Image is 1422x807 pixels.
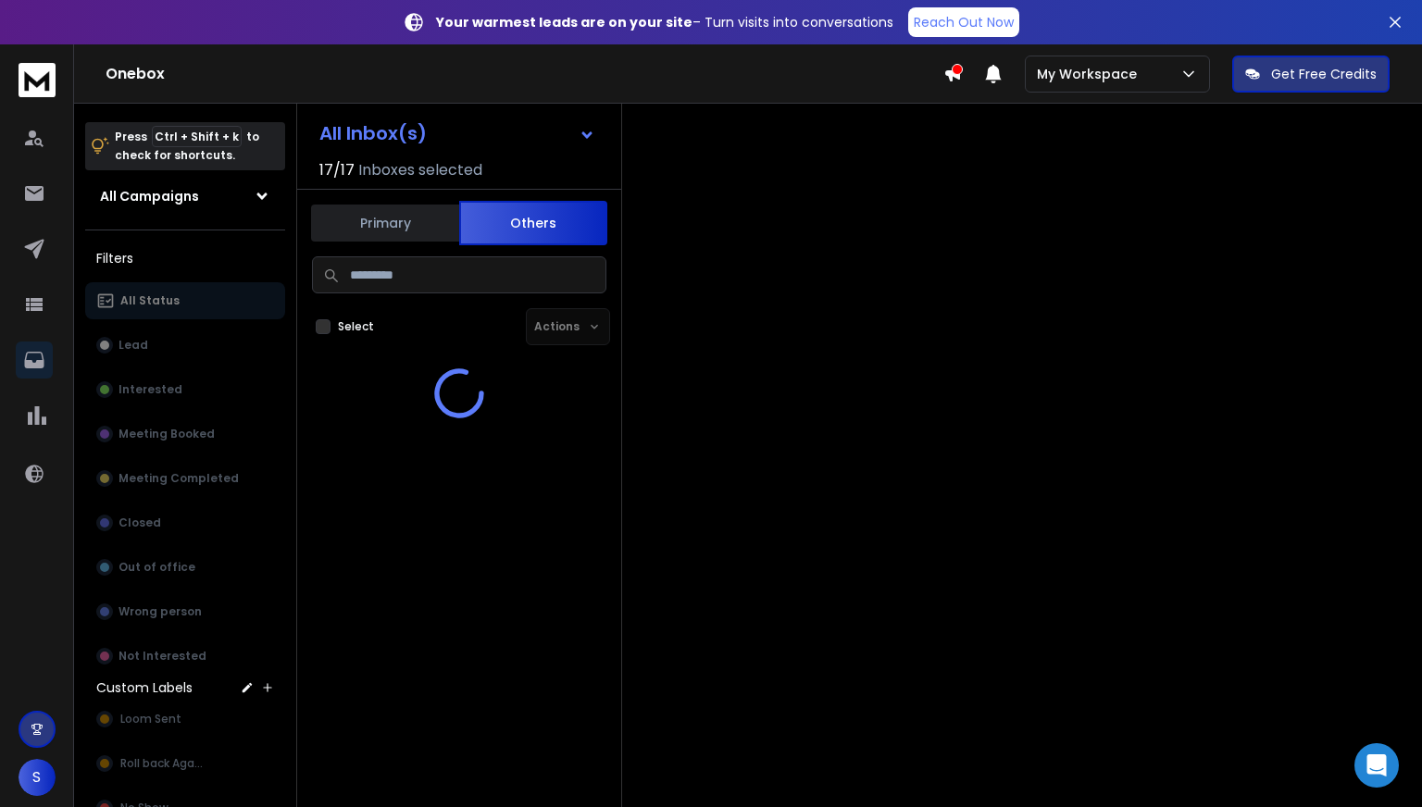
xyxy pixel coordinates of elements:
div: Open Intercom Messenger [1354,743,1399,788]
h1: All Campaigns [100,187,199,205]
img: logo [19,63,56,97]
p: Get Free Credits [1271,65,1377,83]
p: Reach Out Now [914,13,1014,31]
button: S [19,759,56,796]
span: 17 / 17 [319,159,355,181]
button: All Campaigns [85,178,285,215]
h1: Onebox [106,63,943,85]
p: My Workspace [1037,65,1144,83]
p: Press to check for shortcuts. [115,128,259,165]
strong: Your warmest leads are on your site [436,13,692,31]
h3: Inboxes selected [358,159,482,181]
label: Select [338,319,374,334]
h3: Filters [85,245,285,271]
p: – Turn visits into conversations [436,13,893,31]
button: Others [459,201,607,245]
a: Reach Out Now [908,7,1019,37]
button: Primary [311,203,459,243]
button: Get Free Credits [1232,56,1390,93]
h3: Custom Labels [96,678,193,697]
button: All Inbox(s) [305,115,610,152]
span: Ctrl + Shift + k [152,126,242,147]
h1: All Inbox(s) [319,124,427,143]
